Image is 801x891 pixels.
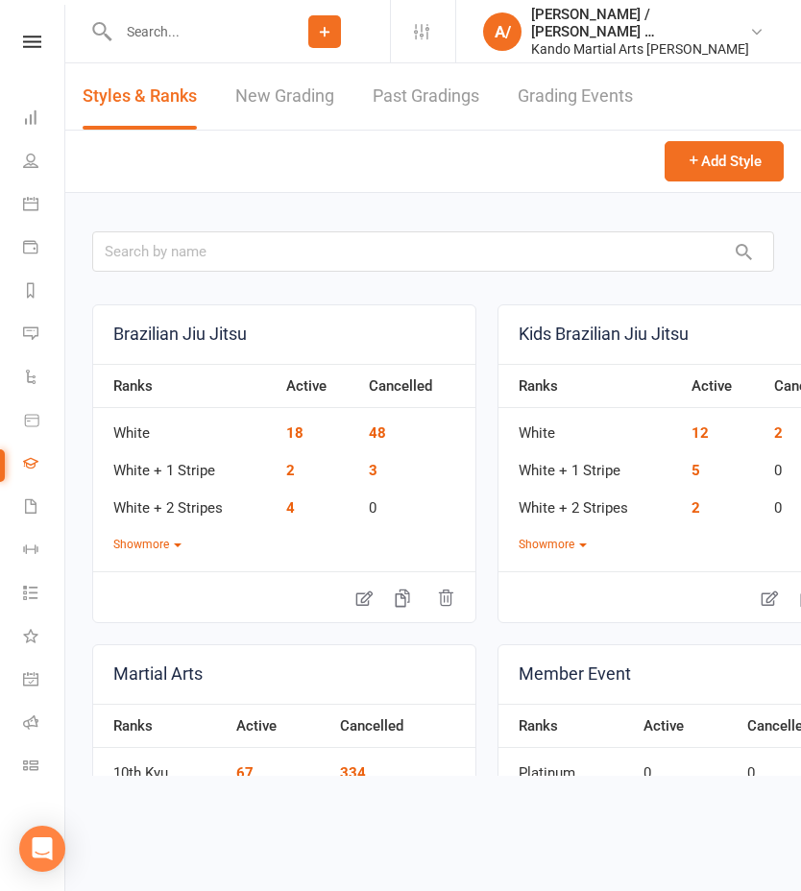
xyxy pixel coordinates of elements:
[498,704,634,748] th: Ranks
[498,408,682,445] td: White
[774,424,783,442] a: 2
[498,748,634,785] td: Platinum
[23,703,66,746] a: Roll call kiosk mode
[93,483,277,520] td: White + 2 Stripes
[93,305,475,364] a: Brazilian Jiu Jitsu
[23,98,66,141] a: Dashboard
[692,499,700,517] a: 2
[227,704,331,748] th: Active
[483,12,522,51] div: A/
[359,364,475,408] th: Cancelled
[665,141,784,181] button: Add Style
[23,746,66,789] a: Class kiosk mode
[531,6,749,40] div: [PERSON_NAME] / [PERSON_NAME] [PERSON_NAME]
[498,445,682,483] td: White + 1 Stripe
[93,364,277,408] th: Ranks
[330,704,475,748] th: Cancelled
[286,462,295,479] a: 2
[113,536,182,554] button: Showmore
[359,483,475,520] td: 0
[23,616,66,660] a: What's New
[23,271,66,314] a: Reports
[92,231,774,272] input: Search by name
[23,141,66,184] a: People
[19,826,65,872] div: Open Intercom Messenger
[23,228,66,271] a: Payments
[286,499,295,517] a: 4
[531,40,749,58] div: Kando Martial Arts [PERSON_NAME]
[93,645,475,704] a: Martial Arts
[692,424,709,442] a: 12
[83,63,197,130] a: Styles & Ranks
[369,424,386,442] a: 48
[634,704,738,748] th: Active
[93,704,227,748] th: Ranks
[236,764,254,782] a: 67
[277,364,360,408] th: Active
[682,364,765,408] th: Active
[518,63,633,130] a: Grading Events
[93,445,277,483] td: White + 1 Stripe
[23,400,66,444] a: Product Sales
[23,660,66,703] a: General attendance kiosk mode
[340,764,366,782] a: 334
[93,748,227,785] td: 10th Kyu
[498,364,682,408] th: Ranks
[519,536,587,554] button: Showmore
[634,748,738,785] td: 0
[692,462,700,479] a: 5
[235,63,334,130] a: New Grading
[23,184,66,228] a: Calendar
[369,462,377,479] a: 3
[286,424,303,442] a: 18
[93,408,277,445] td: White
[112,18,259,45] input: Search...
[498,483,682,520] td: White + 2 Stripes
[373,63,479,130] a: Past Gradings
